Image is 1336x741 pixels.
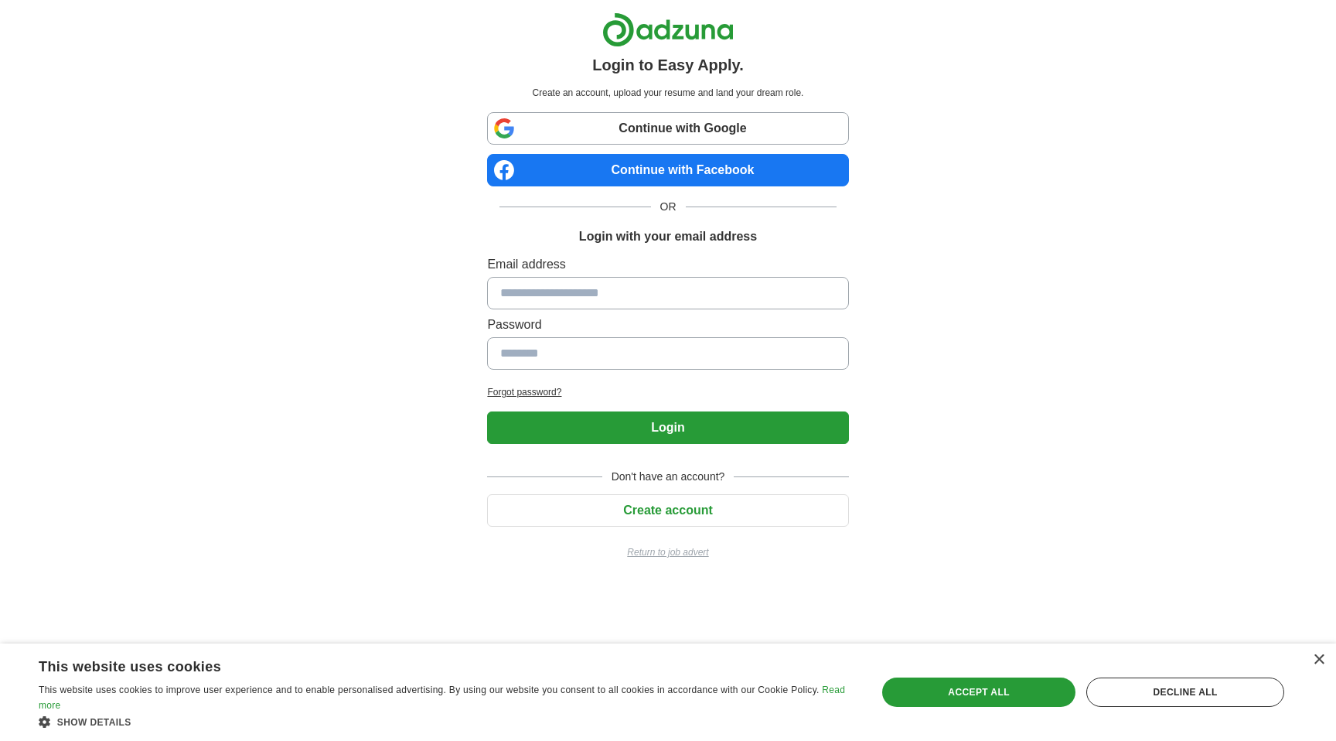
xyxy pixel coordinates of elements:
label: Password [487,316,848,334]
span: Show details [57,717,131,728]
div: Close [1313,654,1324,666]
a: Continue with Google [487,112,848,145]
div: Show details [39,714,852,729]
h1: Login to Easy Apply. [592,53,744,77]
img: Adzuna logo [602,12,734,47]
button: Login [487,411,848,444]
h1: Login with your email address [579,227,757,246]
div: Decline all [1086,678,1284,707]
div: This website uses cookies [39,653,813,676]
p: Create an account, upload your resume and land your dream role. [490,86,845,100]
span: OR [651,199,686,215]
a: Create account [487,504,848,517]
a: Forgot password? [487,385,848,399]
span: Don't have an account? [602,469,734,485]
a: Return to job advert [487,545,848,559]
button: Create account [487,494,848,527]
div: Accept all [882,678,1075,707]
a: Continue with Facebook [487,154,848,186]
label: Email address [487,255,848,274]
span: This website uses cookies to improve user experience and to enable personalised advertising. By u... [39,685,820,695]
